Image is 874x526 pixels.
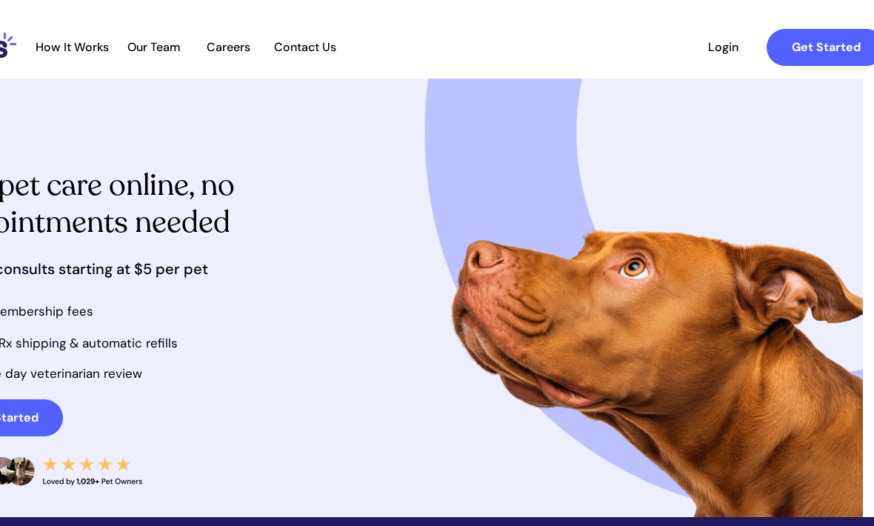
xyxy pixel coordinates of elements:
a: Our Team [119,40,191,55]
span: How It Works [29,40,117,54]
span: Our Team [119,40,191,54]
a: Login [690,29,758,66]
span: Careers [193,40,265,54]
span: Login [690,40,758,54]
a: Contact Us [267,40,344,55]
span: Contact Us [267,40,344,54]
a: How It Works [29,40,117,55]
a: Careers [193,40,265,55]
strong: Get Started [793,39,861,55]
